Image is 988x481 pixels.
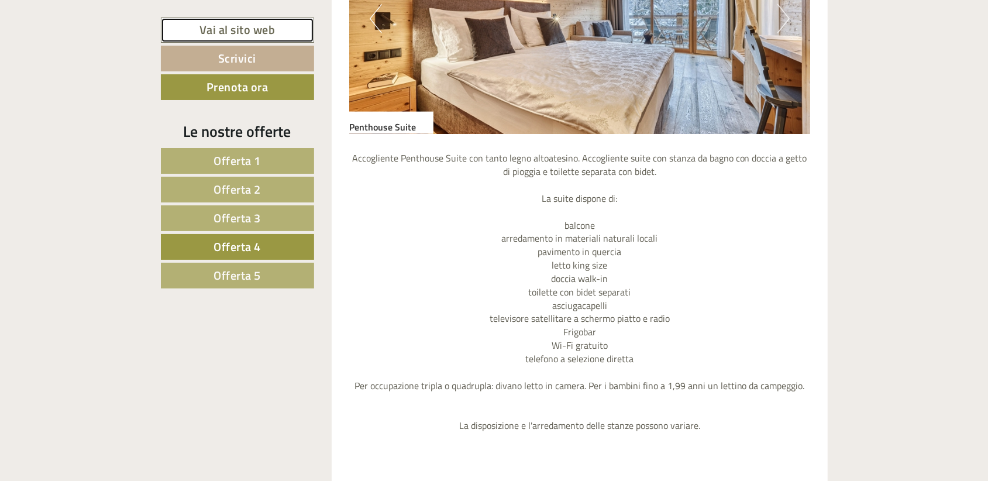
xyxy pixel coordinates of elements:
div: [DATE] [210,9,251,29]
span: Offerta 5 [214,266,261,284]
span: Offerta 2 [214,180,261,198]
span: Offerta 3 [214,209,261,227]
p: Accogliente Penthouse Suite con tanto legno altoatesino. Accogliente suite con stanza da bagno co... [349,152,810,432]
span: Offerta 4 [214,238,261,256]
a: Vai al sito web [161,18,314,43]
a: Prenota ora [161,74,314,100]
div: Penthouse Suite [349,112,433,134]
small: 14:05 [18,57,168,65]
button: Next [777,4,790,33]
span: Offerta 1 [214,152,261,170]
div: Buon giorno, come possiamo aiutarla? [9,32,174,67]
button: Previous [370,4,382,33]
div: [GEOGRAPHIC_DATA] [18,34,168,43]
div: Le nostre offerte [161,121,314,142]
button: Invia [400,303,462,329]
a: Scrivici [161,46,314,71]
